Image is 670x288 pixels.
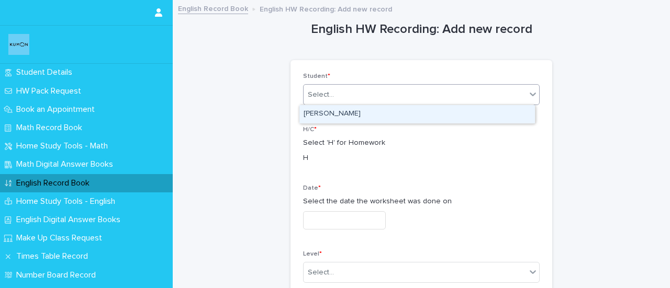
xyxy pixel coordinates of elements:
[12,215,129,225] p: English Digital Answer Books
[303,137,540,148] p: Select 'H' for Homework
[12,141,116,151] p: Home Study Tools - Math
[178,2,248,14] a: English Record Book
[303,196,540,207] p: Select the date the worksheet was done on
[12,105,103,114] p: Book an Appointment
[12,251,96,261] p: Times Table Record
[12,270,104,280] p: Number Board Record
[308,89,334,100] div: Select...
[303,185,321,191] span: Date
[303,126,317,133] span: H/C
[12,67,81,77] p: Student Details
[308,267,334,278] div: Select...
[12,233,110,243] p: Make Up Class Request
[291,22,552,37] h1: English HW Recording: Add new record
[12,178,98,188] p: English Record Book
[12,123,91,133] p: Math Record Book
[12,197,124,206] p: Home Study Tools - English
[12,86,90,96] p: HW Pack Request
[8,34,29,55] img: o6XkwfS7S2qhyeB9lxyF
[303,73,330,79] span: Student
[299,105,535,123] div: GURBAAZ SINGH MANGAR
[303,251,322,257] span: Level
[12,159,121,169] p: Math Digital Answer Books
[260,3,392,14] p: English HW Recording: Add new record
[303,153,540,164] p: H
